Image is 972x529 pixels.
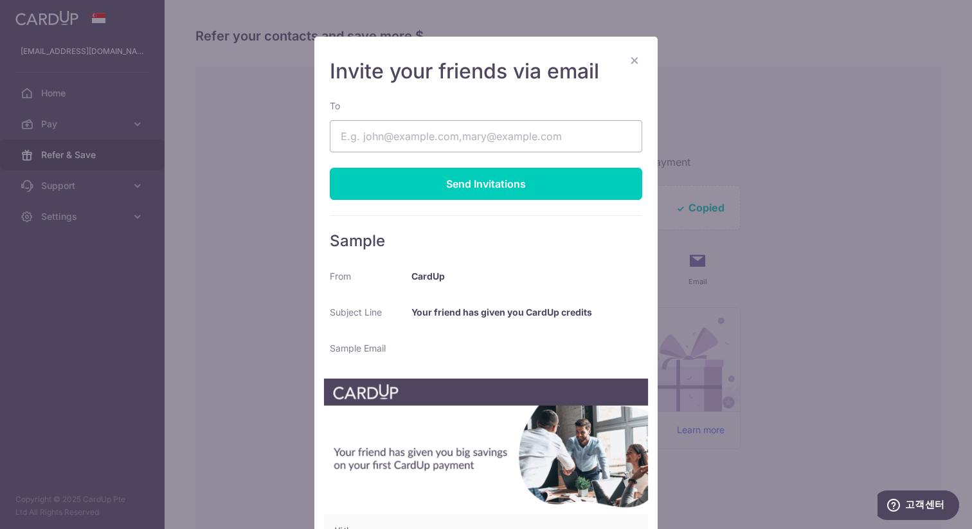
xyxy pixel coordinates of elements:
button: × [627,52,642,67]
b: CardUp [411,271,445,282]
label: Sample Email [330,342,386,355]
b: Your friend has given you CardUp credits [411,307,592,318]
input: E.g. john@example.com,mary@example.com [330,120,642,152]
iframe: 자세한 정보를 찾을 수 있는 위젯을 엽니다. [878,490,959,523]
span: 고객센터 [28,8,67,21]
div: Send Invitations [330,168,642,200]
h4: Invite your friends via email [330,58,642,84]
label: From [330,270,351,283]
label: Subject Line [330,306,382,319]
h5: Sample [330,231,642,251]
label: To [330,100,340,112]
